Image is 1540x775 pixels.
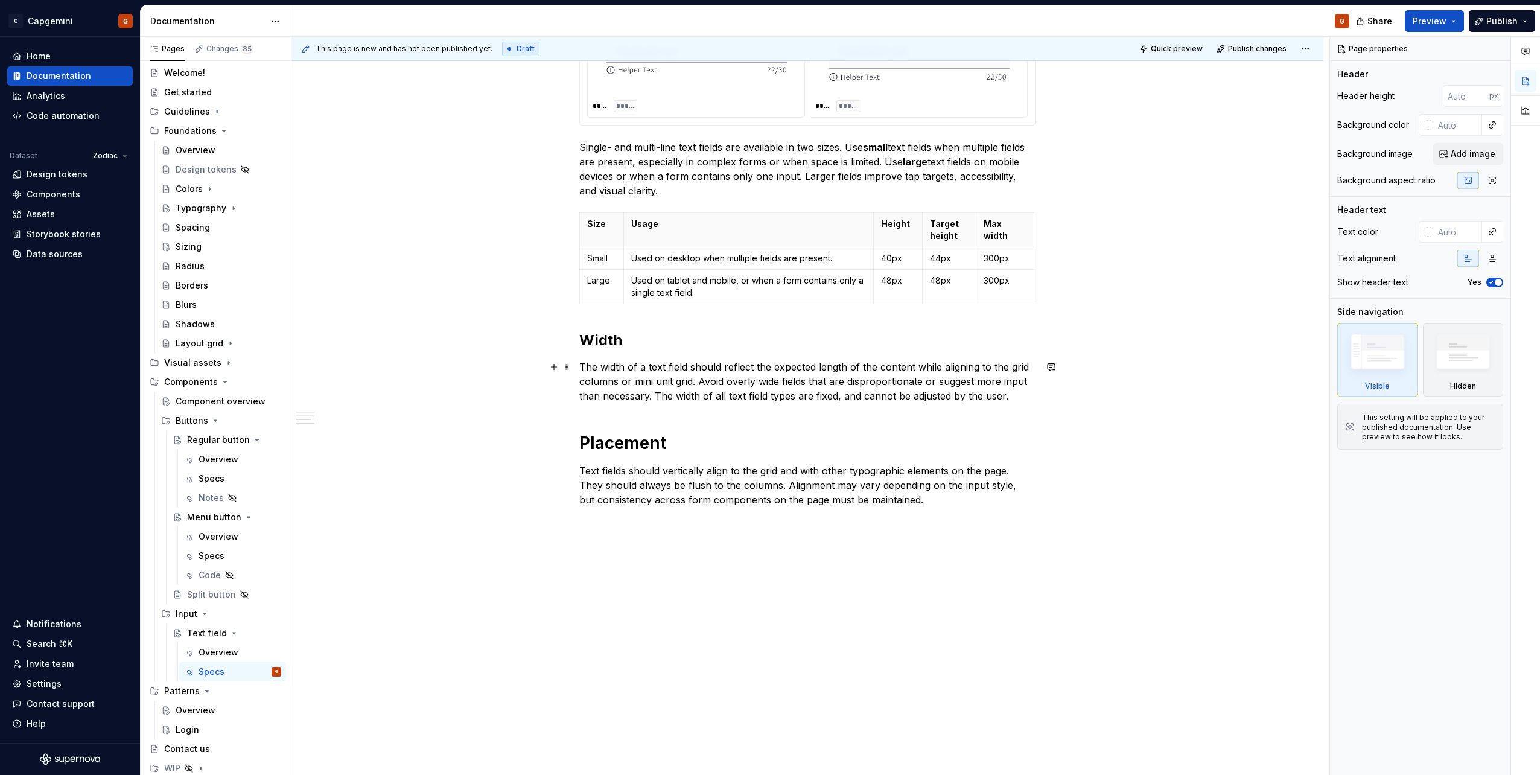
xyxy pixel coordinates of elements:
[199,531,238,543] div: Overview
[1433,114,1482,136] input: Auto
[176,164,237,176] div: Design tokens
[27,658,74,670] div: Invite team
[179,546,286,566] a: Specs
[10,151,37,161] div: Dataset
[164,106,210,118] div: Guidelines
[7,654,133,674] a: Invite team
[27,188,80,200] div: Components
[93,151,118,161] span: Zodiac
[7,714,133,733] button: Help
[156,141,286,160] a: Overview
[150,44,185,54] div: Pages
[27,90,65,102] div: Analytics
[517,44,535,54] span: Draft
[1489,91,1498,101] p: px
[1340,16,1344,26] div: G
[930,252,969,264] p: 44px
[1337,226,1378,238] div: Text color
[587,252,616,264] p: Small
[199,473,224,485] div: Specs
[1486,15,1518,27] span: Publish
[199,666,224,678] div: Specs
[984,252,1026,264] p: 300px
[164,357,221,369] div: Visual assets
[199,646,238,659] div: Overview
[187,434,250,446] div: Regular button
[7,46,133,66] a: Home
[1337,68,1368,80] div: Header
[7,185,133,204] a: Components
[1228,44,1287,54] span: Publish changes
[164,86,212,98] div: Get started
[587,218,606,229] strong: Size
[199,569,221,581] div: Code
[1443,85,1489,107] input: Auto
[1350,10,1400,32] button: Share
[27,208,55,220] div: Assets
[123,16,128,26] div: G
[176,144,215,156] div: Overview
[176,222,210,234] div: Spacing
[1433,221,1482,243] input: Auto
[156,179,286,199] a: Colors
[156,411,286,430] div: Buttons
[199,492,224,504] div: Notes
[587,275,616,287] p: Large
[1337,323,1418,397] div: Visible
[7,86,133,106] a: Analytics
[1213,40,1292,57] button: Publish changes
[1469,10,1535,32] button: Publish
[179,469,286,488] a: Specs
[156,276,286,295] a: Borders
[168,624,286,643] a: Text field
[579,360,1036,403] p: The width of a text field should reflect the expected length of the content while aligning to the...
[930,275,969,287] p: 48px
[179,488,286,508] a: Notes
[179,450,286,469] a: Overview
[168,430,286,450] a: Regular button
[145,63,286,83] a: Welcome!
[1337,306,1404,318] div: Side navigation
[1337,174,1436,187] div: Background aspect ratio
[27,70,91,82] div: Documentation
[176,704,215,716] div: Overview
[199,550,224,562] div: Specs
[145,121,286,141] div: Foundations
[7,225,133,244] a: Storybook stories
[579,432,1036,454] h1: Placement
[1337,252,1396,264] div: Text alignment
[2,8,138,34] button: CCapgeminiG
[145,681,286,701] div: Patterns
[145,372,286,392] div: Components
[87,147,133,164] button: Zodiac
[881,218,910,229] strong: Height
[164,67,205,79] div: Welcome!
[1337,90,1395,102] div: Header height
[984,218,1008,241] strong: Max width
[176,241,202,253] div: Sizing
[164,685,200,697] div: Patterns
[579,140,1036,198] p: Single- and multi-line text fields are available in two sizes. Use text fields when multiple fiel...
[984,275,1026,287] p: 300px
[27,50,51,62] div: Home
[168,508,286,527] a: Menu button
[631,275,866,299] p: Used on tablet and mobile, or when a form contains only a single text field.
[7,106,133,126] a: Code automation
[145,102,286,121] div: Guidelines
[156,334,286,353] a: Layout grid
[631,252,866,264] p: Used on desktop when multiple fields are present.
[187,588,236,601] div: Split button
[1365,381,1390,391] div: Visible
[176,724,199,736] div: Login
[881,252,915,264] p: 40px
[206,44,253,54] div: Changes
[156,257,286,276] a: Radius
[631,218,658,229] strong: Usage
[1367,15,1392,27] span: Share
[187,627,227,639] div: Text field
[7,674,133,694] a: Settings
[156,199,286,218] a: Typography
[27,678,62,690] div: Settings
[1362,413,1495,442] div: This setting will be applied to your published documentation. Use preview to see how it looks.
[179,566,286,585] a: Code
